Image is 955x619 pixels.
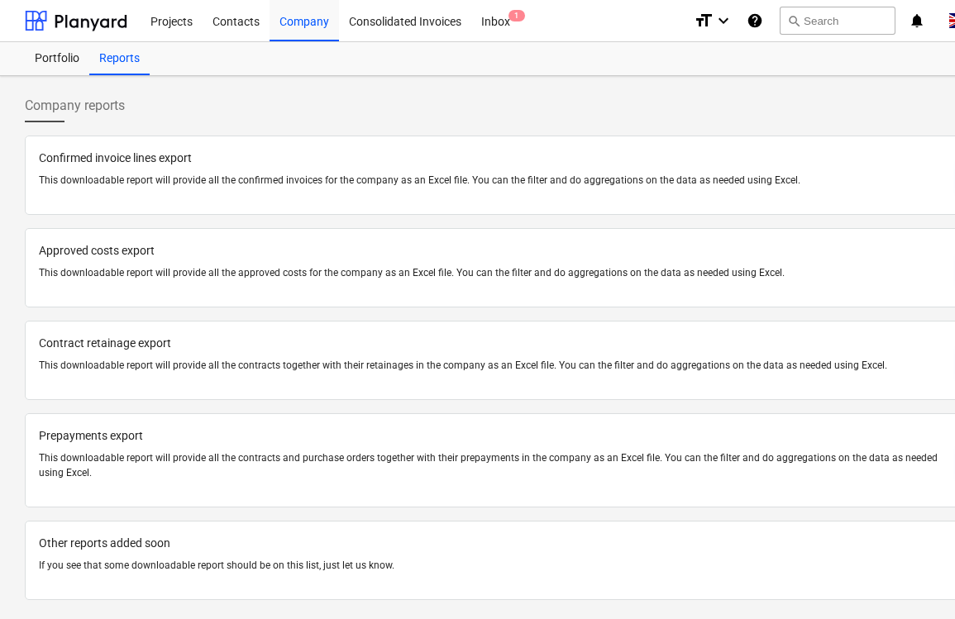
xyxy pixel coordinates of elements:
[909,11,925,31] i: notifications
[747,11,763,31] i: Knowledge base
[39,335,948,352] p: Contract retainage export
[787,14,800,27] span: search
[39,451,948,479] p: This downloadable report will provide all the contracts and purchase orders together with their p...
[872,540,955,619] iframe: Chat Widget
[694,11,714,31] i: format_size
[39,174,948,188] p: This downloadable report will provide all the confirmed invoices for the company as an Excel file...
[39,266,948,280] p: This downloadable report will provide all the approved costs for the company as an Excel file. Yo...
[714,11,733,31] i: keyboard_arrow_down
[39,559,948,573] p: If you see that some downloadable report should be on this list, just let us know.
[39,150,948,167] p: Confirmed invoice lines export
[39,359,948,373] p: This downloadable report will provide all the contracts together with their retainages in the com...
[25,96,125,116] span: Company reports
[780,7,895,35] button: Search
[39,242,948,260] p: Approved costs export
[509,10,525,21] span: 1
[25,42,89,75] a: Portfolio
[39,427,948,445] p: Prepayments export
[89,42,150,75] a: Reports
[39,535,948,552] p: Other reports added soon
